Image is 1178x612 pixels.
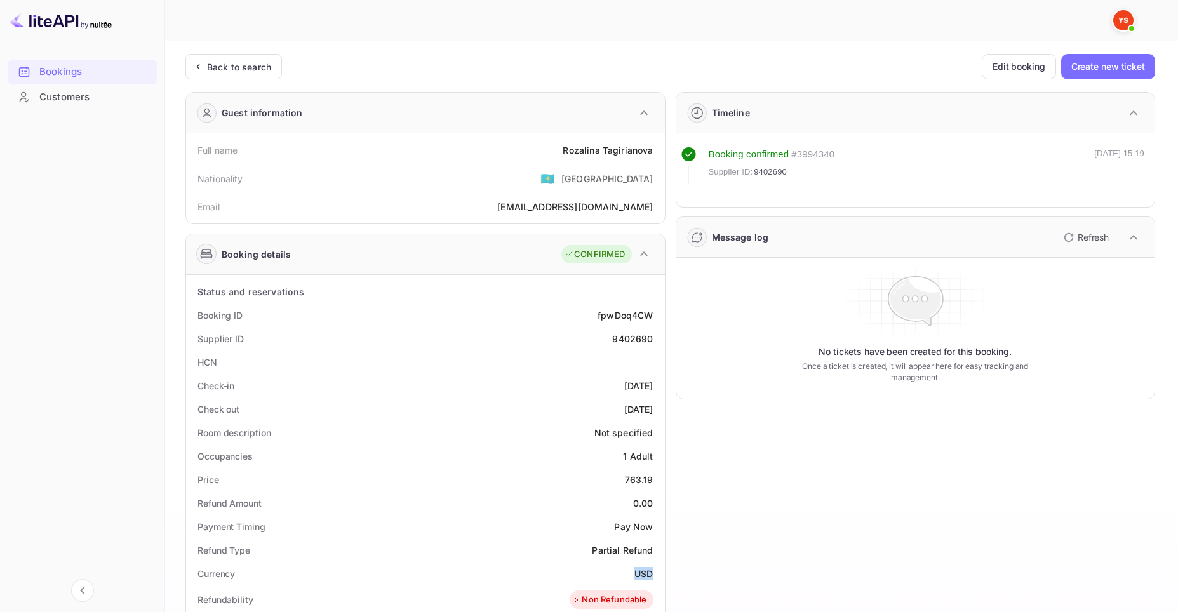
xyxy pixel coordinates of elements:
ya-tr-span: Edit booking [993,59,1045,74]
ya-tr-span: Once a ticket is created, it will appear here for easy tracking and management. [786,361,1044,383]
ya-tr-span: HCN [197,357,217,368]
ya-tr-span: confirmed [746,149,789,159]
ya-tr-span: Check-in [197,380,234,391]
ya-tr-span: Payment Timing [197,521,265,532]
ya-tr-span: Message log [712,232,769,243]
button: Refresh [1056,227,1114,248]
ya-tr-span: 9402690 [754,167,787,176]
ya-tr-span: Status and reservations [197,286,304,297]
ya-tr-span: Non Refundable [582,594,646,606]
a: Bookings [8,60,157,83]
button: Create new ticket [1061,54,1155,79]
div: [DATE] [624,379,653,392]
ya-tr-span: Booking ID [197,310,243,321]
ya-tr-span: [EMAIL_ADDRESS][DOMAIN_NAME] [497,201,653,212]
div: 0.00 [633,496,653,510]
ya-tr-span: Bookings [39,65,82,79]
ya-tr-span: Full name [197,145,238,156]
ya-tr-span: Pay Now [614,521,653,532]
ya-tr-span: Check out [197,404,239,415]
ya-tr-span: fpwDoq4CW [598,310,653,321]
ya-tr-span: Refund Amount [197,498,262,509]
ya-tr-span: Email [197,201,220,212]
ya-tr-span: Nationality [197,173,243,184]
ya-tr-span: Tagirianova [603,145,653,156]
ya-tr-span: Refresh [1078,232,1109,243]
ya-tr-span: Partial Refund [592,545,653,555]
a: Customers [8,85,157,109]
div: # 3994340 [791,147,834,162]
ya-tr-span: Room description [197,427,271,438]
ya-tr-span: [GEOGRAPHIC_DATA] [561,173,653,184]
ya-tr-span: [DATE] 15:19 [1094,149,1144,158]
ya-tr-span: Back to search [207,62,271,72]
ya-tr-span: Supplier ID: [709,167,753,176]
span: United States [540,167,555,190]
ya-tr-span: Supplier ID [197,333,244,344]
div: [DATE] [624,402,653,416]
ya-tr-span: 🇰🇿 [540,171,555,185]
ya-tr-span: CONFIRMED [574,248,625,261]
ya-tr-span: 1 [623,451,627,462]
ya-tr-span: USD [634,568,653,579]
div: 763.19 [625,473,653,486]
ya-tr-span: No tickets have been created for this booking. [819,345,1012,358]
ya-tr-span: Booking details [222,248,291,261]
ya-tr-span: Not specified [594,427,653,438]
ya-tr-span: Guest information [222,106,303,119]
ya-tr-span: Occupancies [197,451,253,462]
ya-tr-span: Rozalina [563,145,599,156]
div: Customers [8,85,157,110]
ya-tr-span: Refund Type [197,545,250,555]
ya-tr-span: Create new ticket [1071,59,1145,74]
ya-tr-span: Booking [709,149,744,159]
img: LiteAPI logo [10,10,112,30]
img: Yandex Support [1113,10,1134,30]
ya-tr-span: Price [197,474,219,485]
ya-tr-span: Customers [39,90,90,105]
div: 9402690 [612,332,653,345]
div: Bookings [8,60,157,84]
button: Collapse navigation [71,579,94,602]
ya-tr-span: Currency [197,568,235,579]
ya-tr-span: Adult [630,451,653,462]
button: Edit booking [982,54,1056,79]
ya-tr-span: Timeline [712,107,750,118]
ya-tr-span: Refundability [197,594,253,605]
